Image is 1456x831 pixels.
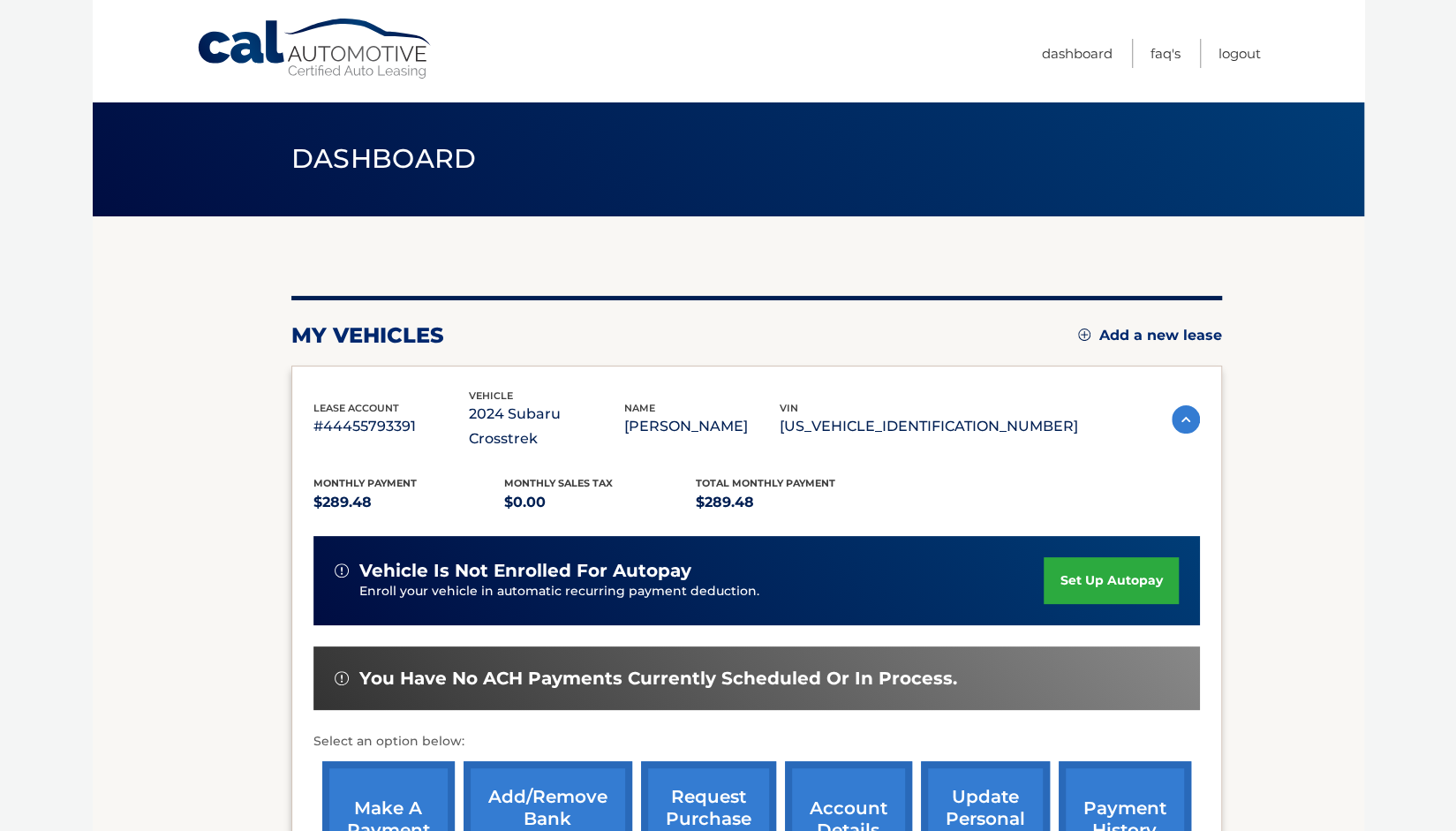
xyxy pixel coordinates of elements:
[1172,405,1200,434] img: accordion-active.svg
[1042,39,1113,68] a: Dashboard
[359,582,1045,601] p: Enroll your vehicle in automatic recurring payment deduction.
[696,477,835,489] span: Total Monthly Payment
[1150,39,1181,68] a: FAQ's
[335,563,349,578] img: alert-white.svg
[335,671,349,685] img: alert-white.svg
[359,560,691,582] span: vehicle is not enrolled for autopay
[504,490,696,515] p: $0.00
[624,414,780,439] p: [PERSON_NAME]
[313,414,469,439] p: #44455793391
[469,402,624,451] p: 2024 Subaru Crosstrek
[469,389,513,402] span: vehicle
[624,402,655,414] span: name
[504,477,613,489] span: Monthly sales Tax
[780,414,1078,439] p: [US_VEHICLE_IDENTIFICATION_NUMBER]
[313,731,1200,752] p: Select an option below:
[1078,329,1090,341] img: add.svg
[313,402,399,414] span: lease account
[780,402,798,414] span: vin
[313,477,417,489] span: Monthly Payment
[291,142,477,175] span: Dashboard
[196,18,434,80] a: Cal Automotive
[1218,39,1261,68] a: Logout
[291,322,444,349] h2: my vehicles
[359,668,957,690] span: You have no ACH payments currently scheduled or in process.
[313,490,505,515] p: $289.48
[1044,557,1178,604] a: set up autopay
[1078,327,1222,344] a: Add a new lease
[696,490,887,515] p: $289.48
